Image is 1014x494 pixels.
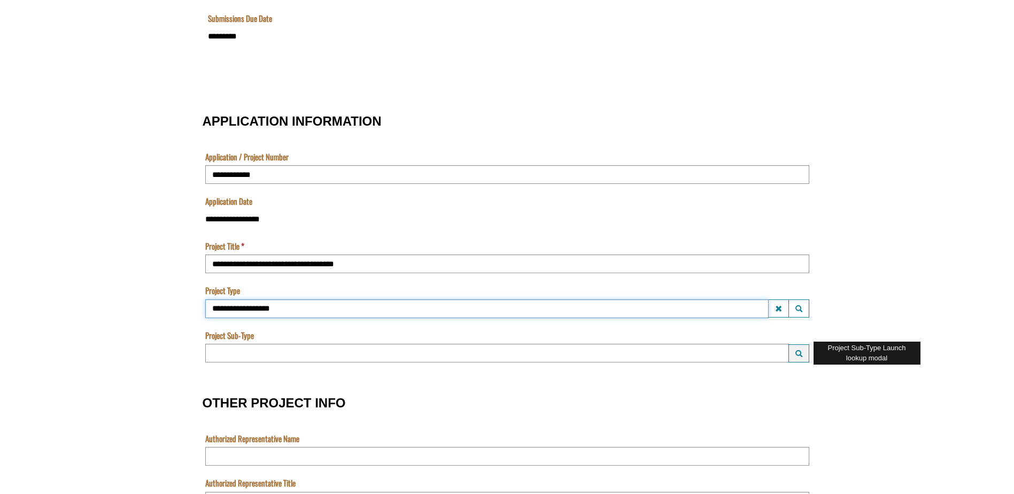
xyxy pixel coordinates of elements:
input: Project Type [205,299,769,318]
label: Authorized Representative Name [205,433,299,444]
button: Project Type Clear lookup field [768,299,789,318]
input: Project Title [205,254,809,273]
div: Project Sub-Type Launch lookup modal [814,342,920,365]
label: The name of the custom entity. [3,44,24,56]
label: Project Type [205,285,240,296]
label: Application / Project Number [205,151,289,163]
button: Project Type Launch lookup modal [788,299,809,318]
input: Project Sub-Type [205,344,789,362]
button: Project Sub-Type Launch lookup modal [788,344,809,362]
label: Application Date [205,196,252,207]
fieldset: APPLICATION INFORMATION [203,103,812,374]
textarea: Acknowledgement [3,14,516,66]
label: Project Title [205,241,244,252]
h3: APPLICATION INFORMATION [203,114,812,128]
label: Project Sub-Type [205,330,254,341]
input: Program is a required field. [3,14,516,33]
input: Name [3,59,516,78]
label: Submissions Due Date [3,89,67,101]
h3: OTHER PROJECT INFO [203,396,812,410]
label: Authorized Representative Title [205,477,296,489]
